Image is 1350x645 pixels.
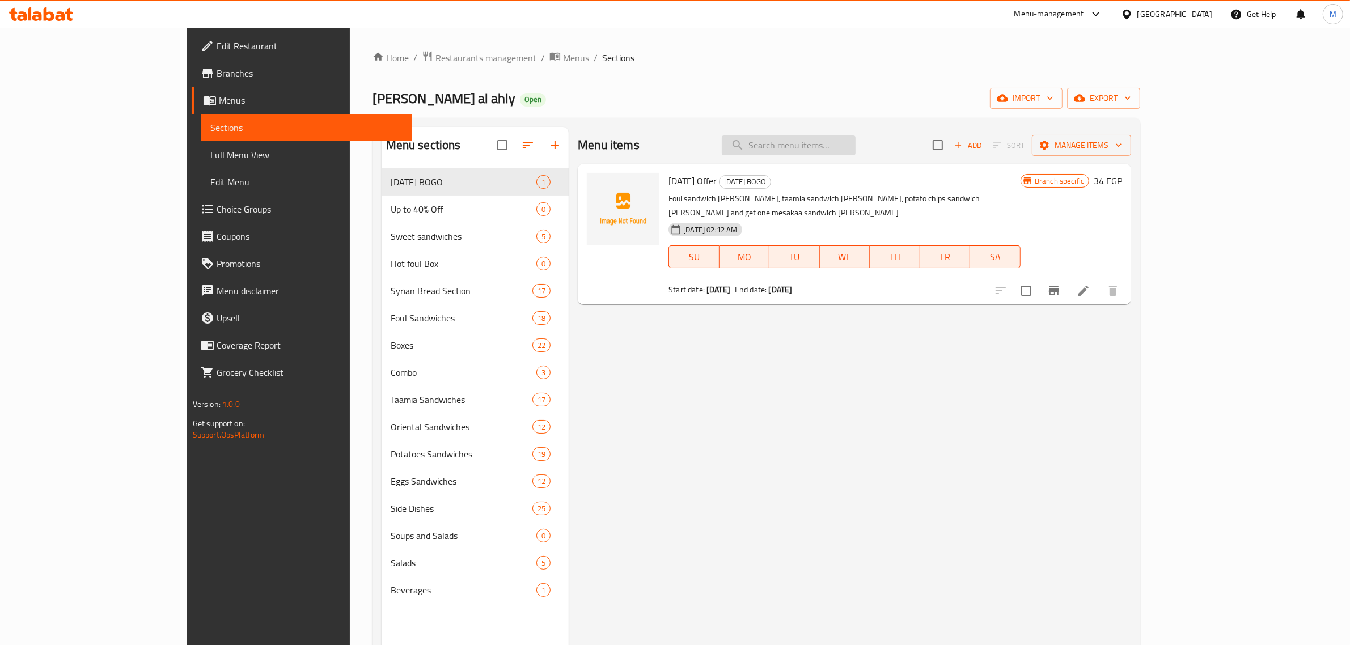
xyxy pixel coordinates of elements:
[382,223,569,250] div: Sweet sandwiches5
[926,133,950,157] span: Select section
[391,311,532,325] span: Foul Sandwiches
[533,286,550,296] span: 17
[382,413,569,440] div: Oriental Sandwiches12
[824,249,866,265] span: WE
[536,230,551,243] div: items
[222,397,240,411] span: 1.0.0
[217,366,404,379] span: Grocery Checklist
[602,51,634,65] span: Sections
[391,393,532,406] span: Taamia Sandwiches
[706,282,730,297] b: [DATE]
[1330,8,1336,20] span: M
[536,175,551,189] div: items
[536,556,551,570] div: items
[391,366,537,379] span: Combo
[668,245,719,268] button: SU
[1067,88,1140,109] button: export
[391,230,537,243] span: Sweet sandwiches
[391,257,537,270] div: Hot foul Box
[382,576,569,604] div: Beverages1
[217,311,404,325] span: Upsell
[391,202,537,216] span: Up to 40% Off
[674,249,714,265] span: SU
[532,502,551,515] div: items
[391,420,532,434] span: Oriental Sandwiches
[537,231,550,242] span: 5
[382,277,569,304] div: Syrian Bread Section17
[532,420,551,434] div: items
[192,250,413,277] a: Promotions
[382,196,569,223] div: Up to 40% Off0
[193,427,265,442] a: Support.OpsPlatform
[870,245,920,268] button: TH
[769,245,820,268] button: TU
[217,338,404,352] span: Coverage Report
[533,503,550,514] span: 25
[1040,277,1068,304] button: Branch-specific-item
[679,224,742,235] span: [DATE] 02:12 AM
[1076,91,1131,105] span: export
[382,332,569,359] div: Boxes22
[587,173,659,245] img: Valentine's Day Offer
[720,245,770,268] button: MO
[668,192,1021,220] p: Foul sandwich [PERSON_NAME], taamia sandwich [PERSON_NAME], potato chips sandwich [PERSON_NAME] a...
[774,249,815,265] span: TU
[920,245,971,268] button: FR
[217,202,404,216] span: Choice Groups
[382,359,569,386] div: Combo3
[950,137,986,154] span: Add item
[201,114,413,141] a: Sections
[970,245,1021,268] button: SA
[1094,173,1122,189] h6: 34 EGP
[382,304,569,332] div: Foul Sandwiches18
[533,313,550,324] span: 18
[192,277,413,304] a: Menu disclaimer
[490,133,514,157] span: Select all sections
[422,50,536,65] a: Restaurants management
[532,474,551,488] div: items
[192,304,413,332] a: Upsell
[210,121,404,134] span: Sections
[532,338,551,352] div: items
[192,359,413,386] a: Grocery Checklist
[219,94,404,107] span: Menus
[724,249,765,265] span: MO
[391,502,532,515] span: Side Dishes
[210,148,404,162] span: Full Menu View
[999,91,1053,105] span: import
[990,88,1063,109] button: import
[953,139,983,152] span: Add
[563,51,589,65] span: Menus
[668,172,717,189] span: [DATE] Offer
[1014,7,1084,21] div: Menu-management
[536,583,551,597] div: items
[532,393,551,406] div: items
[391,583,537,597] span: Beverages
[382,549,569,576] div: Salads5
[1137,8,1212,20] div: [GEOGRAPHIC_DATA]
[382,522,569,549] div: Soups and Salads0
[820,245,870,268] button: WE
[986,137,1032,154] span: Select section first
[391,338,532,352] span: Boxes
[533,476,550,487] span: 12
[769,282,793,297] b: [DATE]
[192,32,413,60] a: Edit Restaurant
[413,51,417,65] li: /
[536,366,551,379] div: items
[391,556,537,570] div: Salads
[210,175,404,189] span: Edit Menu
[536,202,551,216] div: items
[217,284,404,298] span: Menu disclaimer
[1077,284,1090,298] a: Edit menu item
[1041,138,1122,152] span: Manage items
[533,394,550,405] span: 17
[532,447,551,461] div: items
[533,449,550,460] span: 19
